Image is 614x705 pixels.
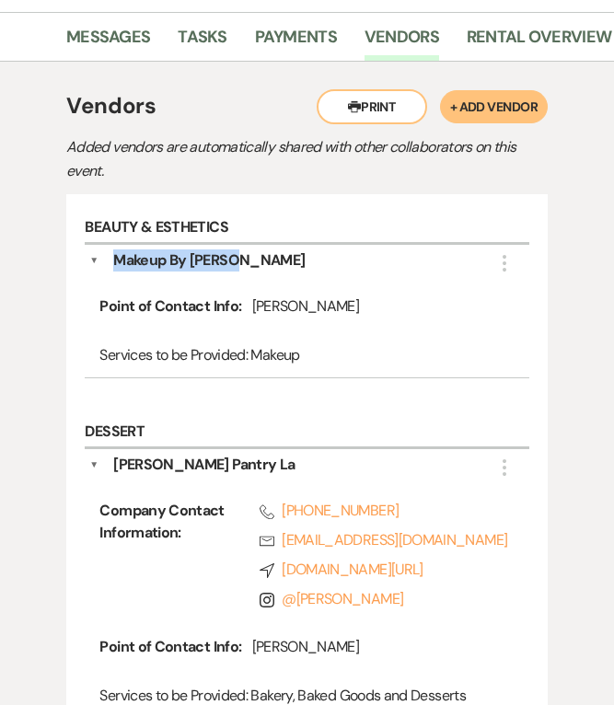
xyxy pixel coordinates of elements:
span: Point of Contact Info: [99,295,241,325]
div: [PERSON_NAME] [252,636,498,658]
a: Vendors [365,24,439,62]
a: [PHONE_NUMBER] [260,500,498,522]
h6: Dessert [85,417,528,449]
p: Makeup [99,343,514,367]
button: + Add Vendor [440,90,548,123]
a: @[PERSON_NAME] [282,589,403,608]
h4: Vendors [66,89,296,122]
button: ▼ [89,249,98,272]
a: Rental Overview [467,24,611,62]
button: ▼ [89,454,98,476]
div: [PERSON_NAME] [252,295,498,318]
div: [PERSON_NAME] Pantry La [113,454,295,476]
span: Point of Contact Info: [99,636,241,665]
div: Makeup By [PERSON_NAME] [113,249,305,272]
a: Payments [255,24,337,62]
span: Services to be Provided: [99,686,248,705]
a: [DOMAIN_NAME][URL] [260,559,498,581]
h6: Beauty & Esthetics [85,213,528,245]
button: Print [317,89,427,124]
a: [EMAIL_ADDRESS][DOMAIN_NAME] [260,529,498,551]
a: Tasks [178,24,226,62]
span: Services to be Provided: [99,345,248,364]
span: Company Contact Information: [99,500,249,618]
a: Messages [66,24,150,62]
p: Added vendors are automatically shared with other collaborators on this event. [66,135,548,182]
